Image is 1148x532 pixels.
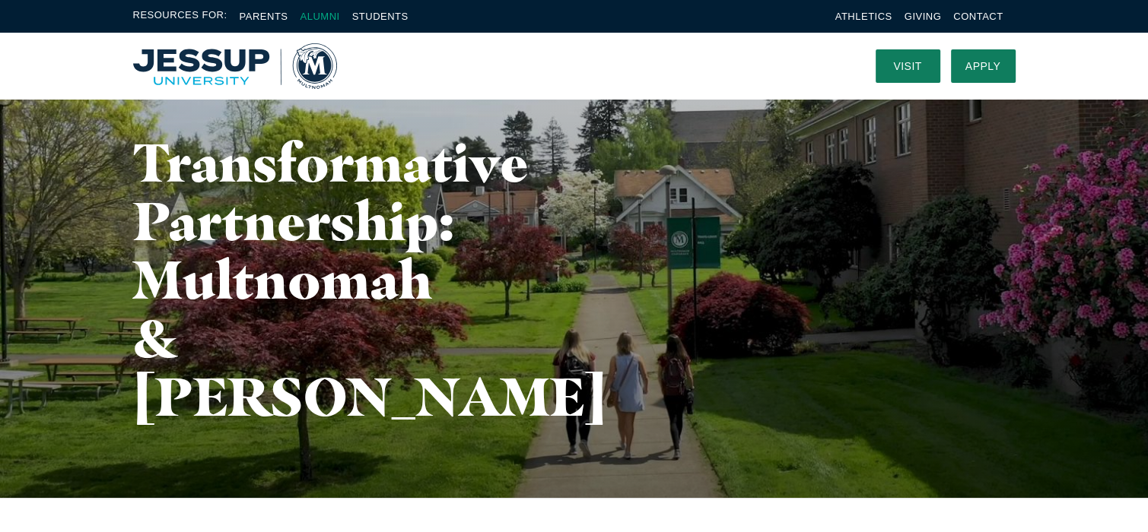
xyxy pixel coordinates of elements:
[133,8,227,25] span: Resources For:
[876,49,940,83] a: Visit
[835,11,892,22] a: Athletics
[951,49,1016,83] a: Apply
[133,133,485,426] h1: Transformative Partnership: Multnomah & [PERSON_NAME]
[133,43,337,89] a: Home
[352,11,409,22] a: Students
[953,11,1003,22] a: Contact
[905,11,942,22] a: Giving
[133,43,337,89] img: Multnomah University Logo
[240,11,288,22] a: Parents
[300,11,339,22] a: Alumni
